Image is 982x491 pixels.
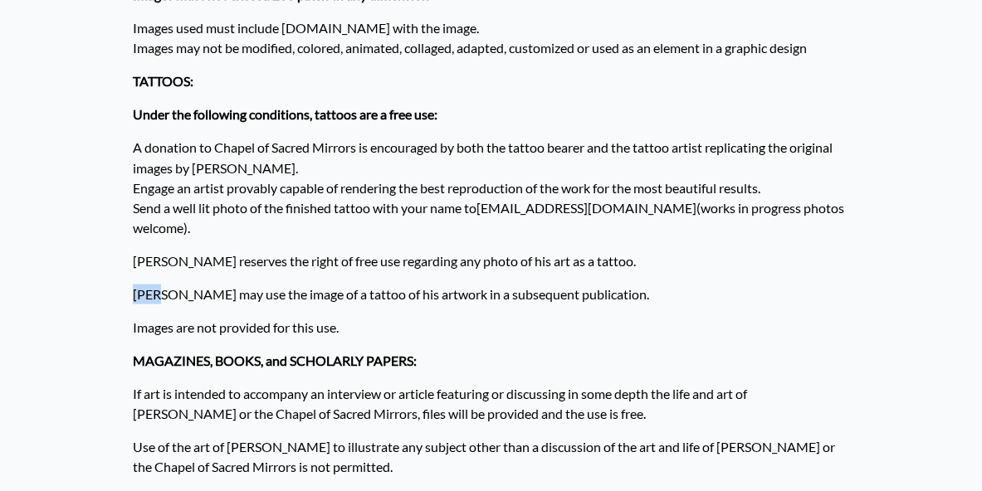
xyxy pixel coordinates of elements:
[133,74,193,90] strong: TATTOOS:
[133,245,850,278] p: [PERSON_NAME] reserves the right of free use regarding any photo of his art as a tattoo.
[133,352,417,368] strong: MAGAZINES, BOOKS, and SCHOLARLY PAPERS:
[133,107,437,123] strong: Under the following conditions, tattoos are a free use:
[133,377,850,430] p: If art is intended to accompany an interview or article featuring or discussing in some depth the...
[133,278,850,311] p: [PERSON_NAME] may use the image of a tattoo of his artwork in a subsequent publication.
[133,132,850,245] p: A donation to Chapel of Sacred Mirrors is encouraged by both the tattoo bearer and the tattoo art...
[133,430,850,484] p: Use of the art of [PERSON_NAME] to illustrate any subject other than a discussion of the art and ...
[133,311,850,344] p: Images are not provided for this use.
[133,12,850,66] p: Images used must include [DOMAIN_NAME] with the image. Images may not be modified, colored, anima...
